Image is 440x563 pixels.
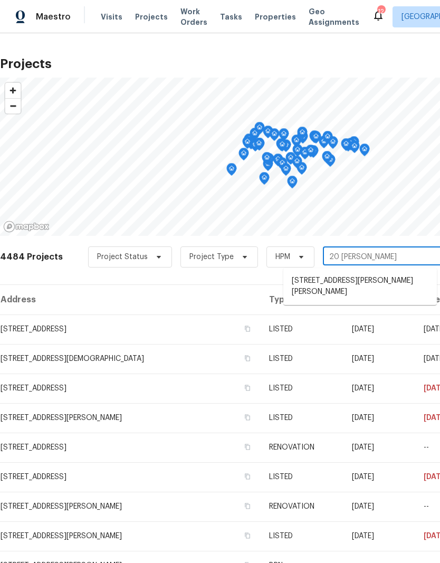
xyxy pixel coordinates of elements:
[255,12,296,22] span: Properties
[261,433,343,462] td: RENOVATION
[291,135,302,151] div: Map marker
[189,252,234,262] span: Project Type
[3,221,50,233] a: Mapbox homepage
[254,122,265,138] div: Map marker
[36,12,71,22] span: Maestro
[243,442,252,452] button: Copy Address
[101,12,122,22] span: Visits
[311,131,321,147] div: Map marker
[226,163,237,179] div: Map marker
[276,138,286,155] div: Map marker
[262,152,272,168] div: Map marker
[261,521,343,551] td: LISTED
[220,13,242,21] span: Tasks
[346,138,356,154] div: Map marker
[297,127,308,143] div: Map marker
[259,172,270,188] div: Map marker
[292,144,303,160] div: Map marker
[377,6,385,17] div: 12
[243,354,252,363] button: Copy Address
[242,136,253,152] div: Map marker
[292,156,302,172] div: Map marker
[285,152,296,168] div: Map marker
[135,12,168,22] span: Projects
[269,128,280,145] div: Map marker
[328,136,338,152] div: Map marker
[5,98,21,113] button: Zoom out
[261,492,343,521] td: RENOVATION
[261,314,343,344] td: LISTED
[349,136,359,152] div: Map marker
[341,138,351,155] div: Map marker
[261,403,343,433] td: LISTED
[343,462,415,492] td: [DATE]
[277,157,288,174] div: Map marker
[238,148,249,164] div: Map marker
[243,383,252,393] button: Copy Address
[254,138,264,154] div: Map marker
[343,403,415,433] td: [DATE]
[275,252,290,262] span: HPM
[322,151,332,167] div: Map marker
[5,83,21,98] button: Zoom in
[343,314,415,344] td: [DATE]
[319,136,329,152] div: Map marker
[287,176,298,192] div: Map marker
[343,521,415,551] td: [DATE]
[343,374,415,403] td: [DATE]
[244,133,254,150] div: Map marker
[343,492,415,521] td: [DATE]
[279,128,289,145] div: Map marker
[263,126,273,142] div: Map marker
[322,131,333,147] div: Map marker
[281,163,291,179] div: Map marker
[343,433,415,462] td: [DATE]
[250,139,261,155] div: Map marker
[243,413,252,422] button: Copy Address
[261,285,343,314] th: Type
[5,99,21,113] span: Zoom out
[250,128,260,144] div: Map marker
[305,145,316,161] div: Map marker
[243,472,252,481] button: Copy Address
[300,147,310,163] div: Map marker
[343,344,415,374] td: [DATE]
[277,139,288,155] div: Map marker
[309,130,320,147] div: Map marker
[243,531,252,540] button: Copy Address
[243,501,252,511] button: Copy Address
[261,374,343,403] td: LISTED
[309,6,359,27] span: Geo Assignments
[349,140,360,157] div: Map marker
[97,252,148,262] span: Project Status
[180,6,207,27] span: Work Orders
[283,272,437,301] li: [STREET_ADDRESS][PERSON_NAME][PERSON_NAME]
[359,144,370,160] div: Map marker
[261,344,343,374] td: LISTED
[243,324,252,333] button: Copy Address
[261,462,343,492] td: LISTED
